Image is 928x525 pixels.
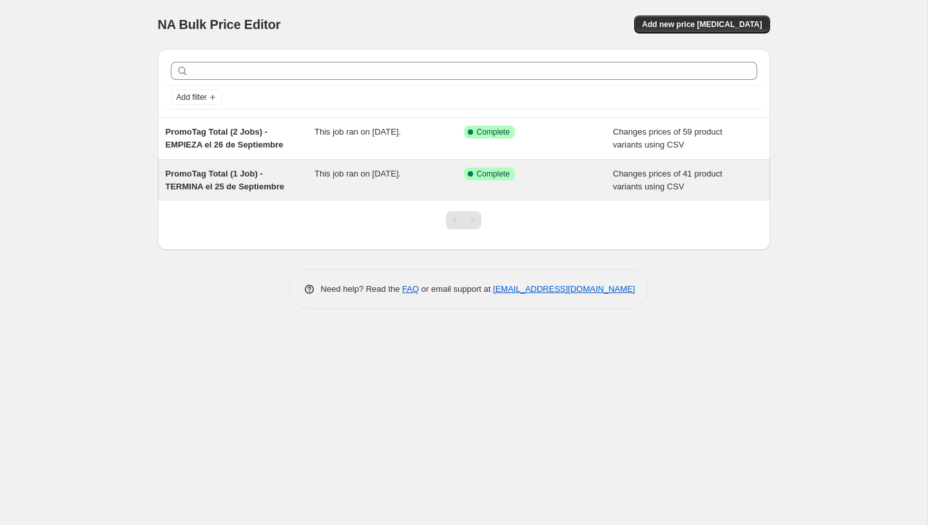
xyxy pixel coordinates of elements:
[177,92,207,102] span: Add filter
[314,169,401,178] span: This job ran on [DATE].
[446,211,481,229] nav: Pagination
[402,284,419,294] a: FAQ
[171,90,222,105] button: Add filter
[166,127,284,149] span: PromoTag Total (2 Jobs) - EMPIEZA el 26 de Septiembre
[477,127,510,137] span: Complete
[477,169,510,179] span: Complete
[642,19,762,30] span: Add new price [MEDICAL_DATA]
[419,284,493,294] span: or email support at
[493,284,635,294] a: [EMAIL_ADDRESS][DOMAIN_NAME]
[634,15,769,33] button: Add new price [MEDICAL_DATA]
[613,169,722,191] span: Changes prices of 41 product variants using CSV
[166,169,284,191] span: PromoTag Total (1 Job) - TERMINA el 25 de Septiembre
[613,127,722,149] span: Changes prices of 59 product variants using CSV
[314,127,401,137] span: This job ran on [DATE].
[158,17,281,32] span: NA Bulk Price Editor
[321,284,403,294] span: Need help? Read the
